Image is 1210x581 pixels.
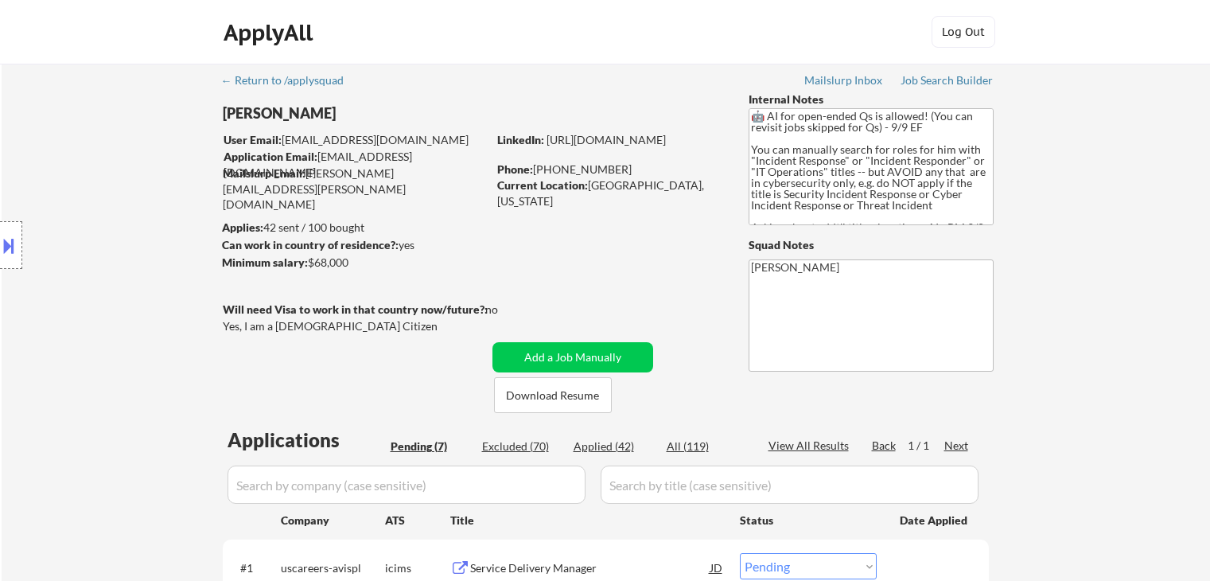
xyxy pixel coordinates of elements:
div: Squad Notes [749,237,994,253]
input: Search by title (case sensitive) [601,466,979,504]
strong: Current Location: [497,178,588,192]
strong: Phone: [497,162,533,176]
div: [GEOGRAPHIC_DATA], [US_STATE] [497,177,722,209]
div: Back [872,438,897,454]
div: View All Results [768,438,854,454]
div: Applied (42) [574,439,653,454]
div: Job Search Builder [901,75,994,86]
div: icims [385,560,450,576]
div: Date Applied [900,513,970,528]
strong: LinkedIn: [497,133,544,146]
button: Add a Job Manually [492,342,653,372]
div: [PHONE_NUMBER] [497,162,722,177]
div: Next [944,438,970,454]
div: All (119) [667,439,746,454]
div: #1 [240,560,268,576]
div: Status [740,505,877,534]
div: [PERSON_NAME] [223,103,550,123]
div: 1 / 1 [908,438,944,454]
div: $68,000 [222,255,487,271]
button: Download Resume [494,377,612,413]
div: Company [281,513,385,528]
strong: Will need Visa to work in that country now/future?: [223,302,488,316]
div: no [485,302,531,318]
div: ← Return to /applysquad [221,75,359,86]
div: Pending (7) [391,439,470,454]
input: Search by company (case sensitive) [228,466,586,504]
a: ← Return to /applysquad [221,74,359,90]
div: Internal Notes [749,92,994,107]
div: Excluded (70) [482,439,562,454]
div: uscareers-avispl [281,560,385,576]
div: Service Delivery Manager [470,560,710,576]
a: Job Search Builder [901,74,994,90]
a: Mailslurp Inbox [804,74,884,90]
div: [PERSON_NAME][EMAIL_ADDRESS][PERSON_NAME][DOMAIN_NAME] [223,166,487,213]
div: ApplyAll [224,19,317,46]
div: [EMAIL_ADDRESS][DOMAIN_NAME] [224,149,487,180]
div: yes [222,237,482,253]
div: ATS [385,513,450,528]
div: Mailslurp Inbox [804,75,884,86]
div: [EMAIL_ADDRESS][DOMAIN_NAME] [224,132,487,148]
button: Log Out [932,16,995,48]
div: Yes, I am a [DEMOGRAPHIC_DATA] Citizen [223,318,492,334]
div: 42 sent / 100 bought [222,220,487,236]
div: Applications [228,431,385,450]
a: [URL][DOMAIN_NAME] [547,133,666,146]
strong: Can work in country of residence?: [222,238,399,252]
div: Title [450,513,725,528]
